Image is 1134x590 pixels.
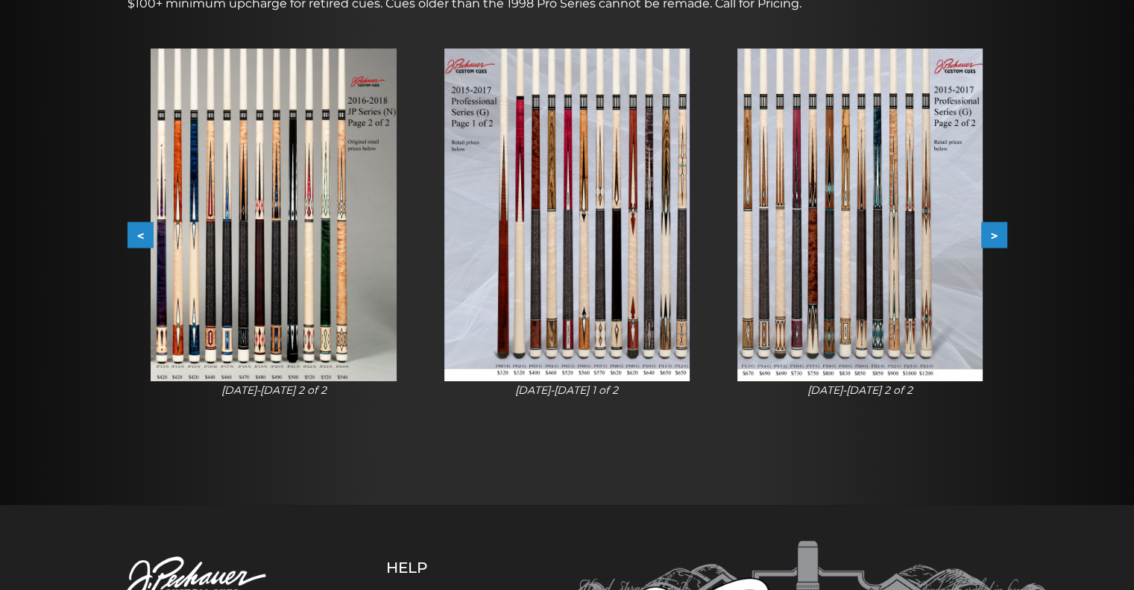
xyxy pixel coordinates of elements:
i: [DATE]-[DATE] 2 of 2 [221,383,327,397]
i: [DATE]-[DATE] 2 of 2 [807,383,913,397]
button: > [981,222,1007,248]
div: Carousel Navigation [127,222,1007,248]
button: < [127,222,154,248]
h5: Help [386,559,502,577]
i: [DATE]-[DATE] 1 of 2 [515,383,618,397]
